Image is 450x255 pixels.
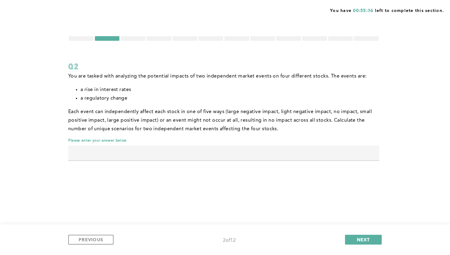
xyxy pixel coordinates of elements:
[81,87,131,92] span: a rise in interest rates
[330,6,444,14] span: You have left to complete this section.
[68,138,379,143] span: Please enter your answer below
[345,235,382,245] button: NEXT
[81,96,127,101] span: a regulatory change
[223,236,236,245] div: 2 of 12
[68,235,114,245] button: PREVIOUS
[68,109,373,131] span: Each event can independently affect each stock in one of five ways (large negative impact, light ...
[68,61,379,72] div: Q2
[357,237,370,242] span: NEXT
[353,9,373,13] span: 00:55:36
[68,74,366,79] span: You are tasked with analyzing the potential impacts of two independent market events on four diff...
[79,237,103,242] span: PREVIOUS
